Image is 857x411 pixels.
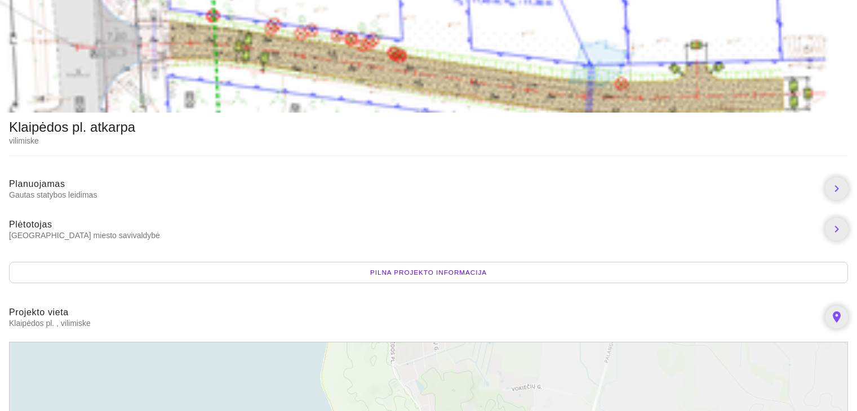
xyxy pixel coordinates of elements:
[825,306,848,328] a: place
[9,262,848,283] div: Pilna projekto informacija
[9,318,816,328] span: Klaipėdos pl. , vilimiske
[9,135,135,146] div: vilimiske
[825,218,848,240] a: chevron_right
[9,230,816,240] span: [GEOGRAPHIC_DATA] miesto savivaldybė
[9,220,52,229] span: Plėtotojas
[9,122,135,133] div: Klaipėdos pl. atkarpa
[9,179,65,189] span: Planuojamas
[830,222,843,236] i: chevron_right
[9,190,816,200] span: Gautas statybos leidimas
[825,177,848,200] a: chevron_right
[9,307,69,317] span: Projekto vieta
[830,310,843,324] i: place
[830,182,843,195] i: chevron_right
